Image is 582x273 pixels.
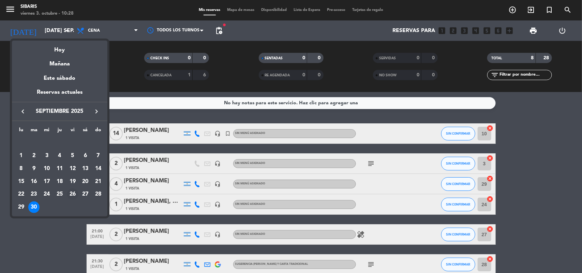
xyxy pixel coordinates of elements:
[28,149,41,162] td: 2 de septiembre de 2025
[66,149,79,162] td: 5 de septiembre de 2025
[66,175,79,188] td: 19 de septiembre de 2025
[67,188,78,200] div: 26
[92,126,105,137] th: domingo
[92,163,104,175] div: 14
[92,149,105,162] td: 7 de septiembre de 2025
[40,162,53,175] td: 10 de septiembre de 2025
[41,150,53,162] div: 3
[67,150,78,162] div: 5
[92,175,105,188] td: 21 de septiembre de 2025
[15,188,28,201] td: 22 de septiembre de 2025
[79,176,91,187] div: 20
[28,188,40,200] div: 23
[41,163,53,175] div: 10
[41,188,53,200] div: 24
[28,201,41,214] td: 30 de septiembre de 2025
[66,162,79,175] td: 12 de septiembre de 2025
[15,149,28,162] td: 1 de septiembre de 2025
[92,107,101,116] i: keyboard_arrow_right
[92,188,104,200] div: 28
[53,162,66,175] td: 11 de septiembre de 2025
[15,150,27,162] div: 1
[53,175,66,188] td: 18 de septiembre de 2025
[28,201,40,213] div: 30
[92,150,104,162] div: 7
[15,175,28,188] td: 15 de septiembre de 2025
[79,162,92,175] td: 13 de septiembre de 2025
[53,126,66,137] th: jueves
[40,188,53,201] td: 24 de septiembre de 2025
[66,126,79,137] th: viernes
[41,176,53,187] div: 17
[67,176,78,187] div: 19
[12,69,107,88] div: Este sábado
[15,126,28,137] th: lunes
[15,137,105,150] td: SEP.
[54,163,65,175] div: 11
[92,188,105,201] td: 28 de septiembre de 2025
[12,88,107,102] div: Reservas actuales
[28,163,40,175] div: 9
[28,175,41,188] td: 16 de septiembre de 2025
[12,41,107,55] div: Hoy
[40,126,53,137] th: miércoles
[29,107,90,116] span: septiembre 2025
[28,162,41,175] td: 9 de septiembre de 2025
[54,176,65,187] div: 18
[40,149,53,162] td: 3 de septiembre de 2025
[79,188,92,201] td: 27 de septiembre de 2025
[15,163,27,175] div: 8
[15,201,27,213] div: 29
[12,55,107,69] div: Mañana
[53,188,66,201] td: 25 de septiembre de 2025
[54,188,65,200] div: 25
[15,188,27,200] div: 22
[15,162,28,175] td: 8 de septiembre de 2025
[53,149,66,162] td: 4 de septiembre de 2025
[40,175,53,188] td: 17 de septiembre de 2025
[15,176,27,187] div: 15
[19,107,27,116] i: keyboard_arrow_left
[28,126,41,137] th: martes
[28,176,40,187] div: 16
[17,107,29,116] button: keyboard_arrow_left
[15,201,28,214] td: 29 de septiembre de 2025
[54,150,65,162] div: 4
[28,150,40,162] div: 2
[79,150,91,162] div: 6
[79,126,92,137] th: sábado
[79,188,91,200] div: 27
[92,176,104,187] div: 21
[92,162,105,175] td: 14 de septiembre de 2025
[79,149,92,162] td: 6 de septiembre de 2025
[79,175,92,188] td: 20 de septiembre de 2025
[90,107,103,116] button: keyboard_arrow_right
[66,188,79,201] td: 26 de septiembre de 2025
[79,163,91,175] div: 13
[67,163,78,175] div: 12
[28,188,41,201] td: 23 de septiembre de 2025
